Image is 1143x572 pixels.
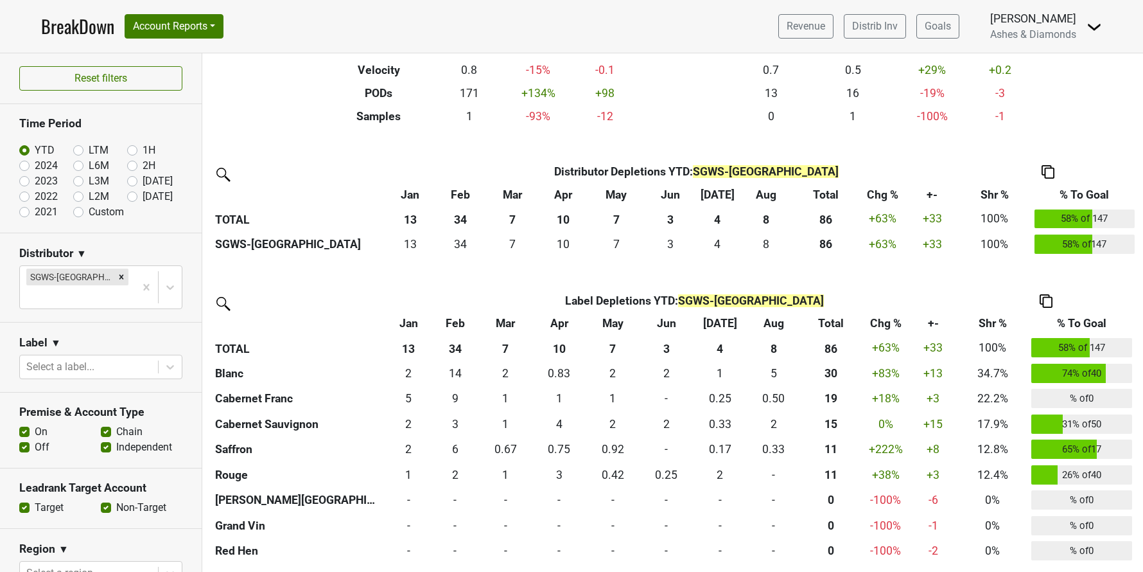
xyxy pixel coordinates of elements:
[589,416,636,433] div: 2
[89,158,109,174] label: L6M
[747,488,801,514] td: 0
[35,500,64,515] label: Target
[116,424,143,440] label: Chain
[910,236,955,253] div: +33
[693,513,747,539] td: 0
[435,231,485,257] td: 34.156
[317,105,442,128] th: Samples
[26,269,114,285] div: SGWS-[GEOGRAPHIC_DATA]
[385,386,432,412] td: 5.165
[388,390,429,407] div: 5
[750,365,798,382] div: 5
[478,411,532,437] td: 1.333
[640,437,694,463] td: 0
[532,513,586,539] td: 0
[971,105,1029,128] td: -1
[212,231,385,257] th: SGWS-[GEOGRAPHIC_DATA]
[750,416,798,433] div: 2
[435,467,475,483] div: 2
[536,365,583,382] div: 0.83
[747,361,801,386] td: 5.334
[586,386,640,412] td: 1.25
[794,183,859,206] th: Total: activate to sort column ascending
[750,492,798,508] div: -
[497,58,579,82] td: -15 %
[385,183,435,206] th: Jan: activate to sort column ascending
[912,441,954,458] div: +8
[385,488,432,514] td: 0
[643,365,690,382] div: 2
[532,361,586,386] td: 0.834
[212,292,232,313] img: filter
[990,10,1076,27] div: [PERSON_NAME]
[385,231,435,257] td: 12.579
[643,441,690,458] div: -
[536,467,583,483] div: 3
[482,365,529,382] div: 2
[693,462,747,488] td: 2.167
[803,390,859,407] div: 19
[212,462,385,488] th: Rouge
[435,517,475,534] div: -
[747,411,801,437] td: 1.583
[971,58,1029,82] td: +0.2
[912,467,954,483] div: +3
[478,361,532,386] td: 2.249
[589,517,636,534] div: -
[441,82,497,105] td: 171
[35,204,58,220] label: 2021
[699,236,736,253] div: 4
[385,312,432,335] th: Jan: activate to sort column ascending
[1042,165,1054,179] img: Copy to clipboard
[586,513,640,539] td: 0
[497,82,579,105] td: +134 %
[441,105,497,128] td: 1
[589,492,636,508] div: -
[645,183,695,206] th: Jun: activate to sort column ascending
[35,174,58,189] label: 2023
[693,411,747,437] td: 0.333
[435,416,475,433] div: 3
[579,105,631,128] td: -12
[803,441,859,458] div: 11
[388,236,433,253] div: 13
[76,246,87,262] span: ▼
[696,365,744,382] div: 1
[800,437,861,463] th: 10.997
[586,488,640,514] td: 0
[640,335,694,361] th: 3
[89,174,109,189] label: L3M
[591,236,641,253] div: 7
[803,467,859,483] div: 11
[862,386,909,412] td: +18 %
[385,206,435,232] th: 13
[579,82,631,105] td: +98
[916,14,959,39] a: Goals
[696,492,744,508] div: -
[35,158,58,174] label: 2024
[317,58,442,82] th: Velocity
[432,513,479,539] td: 0
[212,411,385,437] th: Cabernet Sauvignon
[35,440,49,455] label: Off
[478,312,532,335] th: Mar: activate to sort column ascending
[435,390,475,407] div: 9
[640,488,694,514] td: 0
[212,163,232,184] img: filter
[385,411,432,437] td: 1.583
[586,437,640,463] td: 0.916
[695,206,739,232] th: 4
[385,437,432,463] td: 2.332
[907,183,958,206] th: +-: activate to sort column ascending
[696,441,744,458] div: 0.17
[482,492,529,508] div: -
[586,361,640,386] td: 2.499
[957,462,1029,488] td: 12.4%
[114,269,128,285] div: Remove SGWS-TX
[747,513,801,539] td: 0
[696,467,744,483] div: 2
[957,488,1029,514] td: 0%
[19,542,55,556] h3: Region
[800,361,861,386] th: 29.744
[747,312,801,335] th: Aug: activate to sort column ascending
